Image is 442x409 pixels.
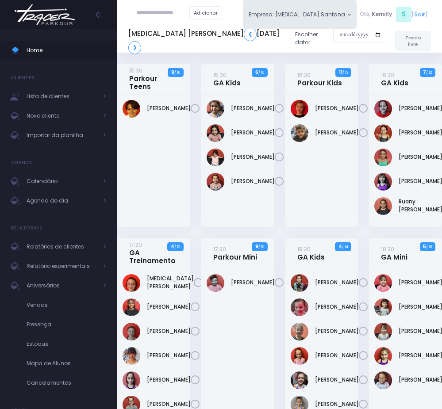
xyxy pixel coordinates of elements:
div: Escolher data: [128,25,387,57]
small: / 10 [258,244,264,249]
a: [PERSON_NAME] [231,104,275,112]
strong: 4 [338,243,342,250]
span: Agenda do dia [27,195,97,206]
span: Vendas [27,299,106,311]
span: Calendário [27,176,97,187]
strong: 6 [255,69,258,76]
strong: 11 [339,69,342,76]
small: / 10 [426,244,432,249]
strong: 9 [171,69,174,76]
small: 17:30 [129,241,142,248]
a: 15:30GA Kids [213,71,241,87]
a: ❮ [244,27,257,41]
a: [PERSON_NAME] [231,129,275,137]
img: Liz Valotto [291,347,308,365]
a: [PERSON_NAME] [231,153,275,161]
img: Liz Stetz Tavernaro Torres [207,124,224,142]
strong: 4 [171,243,174,250]
a: 18:30GA Mini [381,245,407,261]
a: [PERSON_NAME] [315,104,359,112]
span: Cancelamentos [27,377,106,389]
img: Isabella Yamaguchi [374,124,392,142]
img: Lorena Alexsandra Souza [374,173,392,191]
span: Aniversários [27,280,97,291]
img: Gabriela Gyurkovits [291,274,308,292]
h4: Relatórios [11,219,42,237]
small: 15:30 [213,71,227,79]
a: [PERSON_NAME] [147,104,191,112]
a: [PERSON_NAME] [315,400,359,408]
small: / 12 [426,70,432,75]
a: Sair [414,10,425,19]
img: Larissa Yamaguchi [374,149,392,166]
a: 18:30GA Kids [297,245,325,261]
a: 16:30Parkour Kids [297,71,342,87]
img: Arthur Dias [123,100,140,118]
span: Relatório experimentais [27,260,97,272]
img: Ruany Liz Franco Delgado [374,197,392,215]
img: Alice Bento jaber [374,274,392,292]
img: Dante Custodio Vizzotto [207,274,224,292]
small: / 10 [174,70,180,75]
span: S [396,7,411,22]
small: 16:30 [381,71,394,79]
a: [PERSON_NAME] [147,400,191,408]
a: 17:30GA Treinamento [129,241,176,265]
a: [PERSON_NAME] [315,129,359,137]
a: [PERSON_NAME] [147,376,191,384]
img: Clara Venegas [123,323,140,340]
span: Mapa de Alunos [27,358,106,369]
img: Isabela Maximiano Valga Neves [291,298,308,316]
small: 15:30 [129,67,142,74]
img: Julia Bergo Costruba [123,347,140,365]
h5: [MEDICAL_DATA] [PERSON_NAME] [DATE] [128,27,288,54]
a: [PERSON_NAME] [315,352,359,359]
span: Estoque [27,338,106,350]
strong: 9 [255,243,258,250]
small: 16:30 [297,71,311,79]
small: / 13 [342,70,348,75]
a: 17:30Parkour Mini [213,245,257,261]
a: 15:30Parkour Teens [129,66,176,91]
img: Chiara Marques Fantin [207,100,224,118]
small: 18:30 [297,245,311,253]
img: Pedro Henrique Negrão Tateishi [291,124,308,142]
img: Gabriela Jordão Izumida [374,100,392,118]
small: 17:30 [213,245,226,253]
div: [ ] [357,5,431,23]
a: [PERSON_NAME] [315,303,359,311]
img: Luiza Lima Marinelli [123,371,140,389]
small: / 14 [342,244,348,249]
img: Malu Souza de Carvalho [374,371,392,389]
img: Bruna Miranda Pimentel [123,298,140,316]
strong: 7 [423,69,426,76]
img: Allegra Montanari Ferreira [123,274,140,292]
a: [PERSON_NAME] [315,327,359,335]
span: Relatórios de clientes [27,241,97,252]
span: Presença [27,319,106,330]
a: [PERSON_NAME] [147,352,191,359]
small: / 12 [174,244,180,249]
span: Home [27,45,106,56]
span: Kemilly [372,10,392,18]
small: / 10 [258,70,264,75]
img: Beatriz Rocha Stein [374,298,392,316]
h4: Clientes [11,69,35,87]
img: Maria Cecília Utimi de Sousa [291,371,308,389]
img: Manuella Velloso Beio [207,149,224,166]
img: Niara Belisário Cruz [207,173,224,191]
h4: Agenda [11,154,33,172]
a: [MEDICAL_DATA][PERSON_NAME] [147,275,194,291]
a: Adicionar [189,6,222,19]
a: [PERSON_NAME] [231,279,275,287]
a: ❯ [128,41,141,54]
a: [PERSON_NAME] [315,376,359,384]
img: Laura Alycia Ventura de Souza [291,323,308,340]
a: [PERSON_NAME] [315,279,359,287]
strong: 5 [423,243,426,250]
a: 16:30GA Kids [381,71,408,87]
a: [PERSON_NAME] [231,177,275,185]
a: [PERSON_NAME] [147,327,191,335]
img: Laura Voccio [374,347,392,365]
span: Novo cliente [27,110,97,122]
